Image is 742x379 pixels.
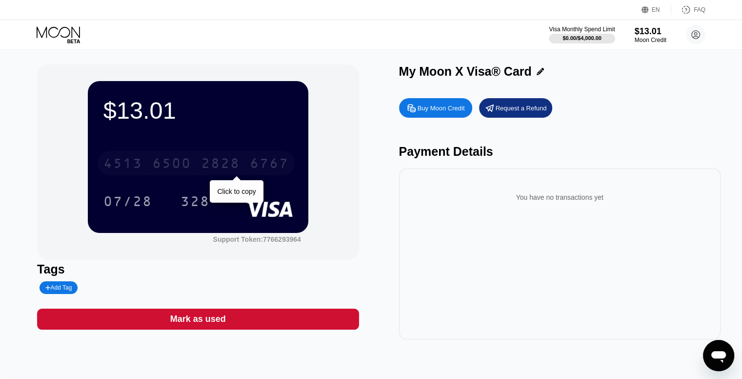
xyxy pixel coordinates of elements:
[40,281,78,294] div: Add Tag
[217,188,256,195] div: Click to copy
[103,195,152,211] div: 07/28
[399,98,472,118] div: Buy Moon Credit
[407,184,713,211] div: You have no transactions yet
[635,26,666,43] div: $13.01Moon Credit
[635,26,666,37] div: $13.01
[479,98,552,118] div: Request a Refund
[549,26,615,43] div: Visa Monthly Spend Limit$0.00/$4,000.00
[45,284,72,291] div: Add Tag
[703,340,734,371] iframe: Button to launch messaging window
[213,235,301,243] div: Support Token: 7766293964
[635,37,666,43] div: Moon Credit
[180,195,210,211] div: 328
[201,157,240,172] div: 2828
[694,6,705,13] div: FAQ
[671,5,705,15] div: FAQ
[549,26,615,33] div: Visa Monthly Spend Limit
[96,189,160,213] div: 07/28
[103,97,293,124] div: $13.01
[652,6,660,13] div: EN
[642,5,671,15] div: EN
[213,235,301,243] div: Support Token:7766293964
[399,145,721,159] div: Payment Details
[152,157,191,172] div: 6500
[170,314,226,325] div: Mark as used
[562,35,602,41] div: $0.00 / $4,000.00
[250,157,289,172] div: 6767
[37,309,359,330] div: Mark as used
[98,151,295,175] div: 4513650028286767
[103,157,142,172] div: 4513
[37,262,359,276] div: Tags
[173,189,217,213] div: 328
[496,104,547,112] div: Request a Refund
[418,104,465,112] div: Buy Moon Credit
[399,64,532,79] div: My Moon X Visa® Card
